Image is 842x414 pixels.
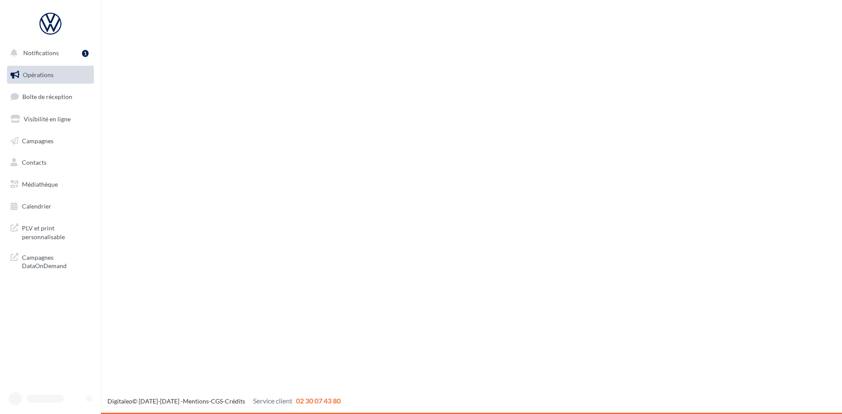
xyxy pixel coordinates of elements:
[22,202,51,210] span: Calendrier
[22,93,72,100] span: Boîte de réception
[211,397,223,405] a: CGS
[24,115,71,123] span: Visibilité en ligne
[107,397,341,405] span: © [DATE]-[DATE] - - -
[5,248,96,274] a: Campagnes DataOnDemand
[5,110,96,128] a: Visibilité en ligne
[5,66,96,84] a: Opérations
[253,396,293,405] span: Service client
[296,396,341,405] span: 02 30 07 43 80
[5,175,96,194] a: Médiathèque
[5,219,96,244] a: PLV et print personnalisable
[5,44,92,62] button: Notifications 1
[22,222,90,241] span: PLV et print personnalisable
[5,197,96,216] a: Calendrier
[23,49,59,57] span: Notifications
[225,397,245,405] a: Crédits
[5,132,96,150] a: Campagnes
[22,159,46,166] span: Contacts
[82,50,89,57] div: 1
[5,153,96,172] a: Contacts
[107,397,132,405] a: Digitaleo
[22,137,54,144] span: Campagnes
[5,87,96,106] a: Boîte de réception
[23,71,54,78] span: Opérations
[22,180,58,188] span: Médiathèque
[183,397,209,405] a: Mentions
[22,251,90,270] span: Campagnes DataOnDemand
